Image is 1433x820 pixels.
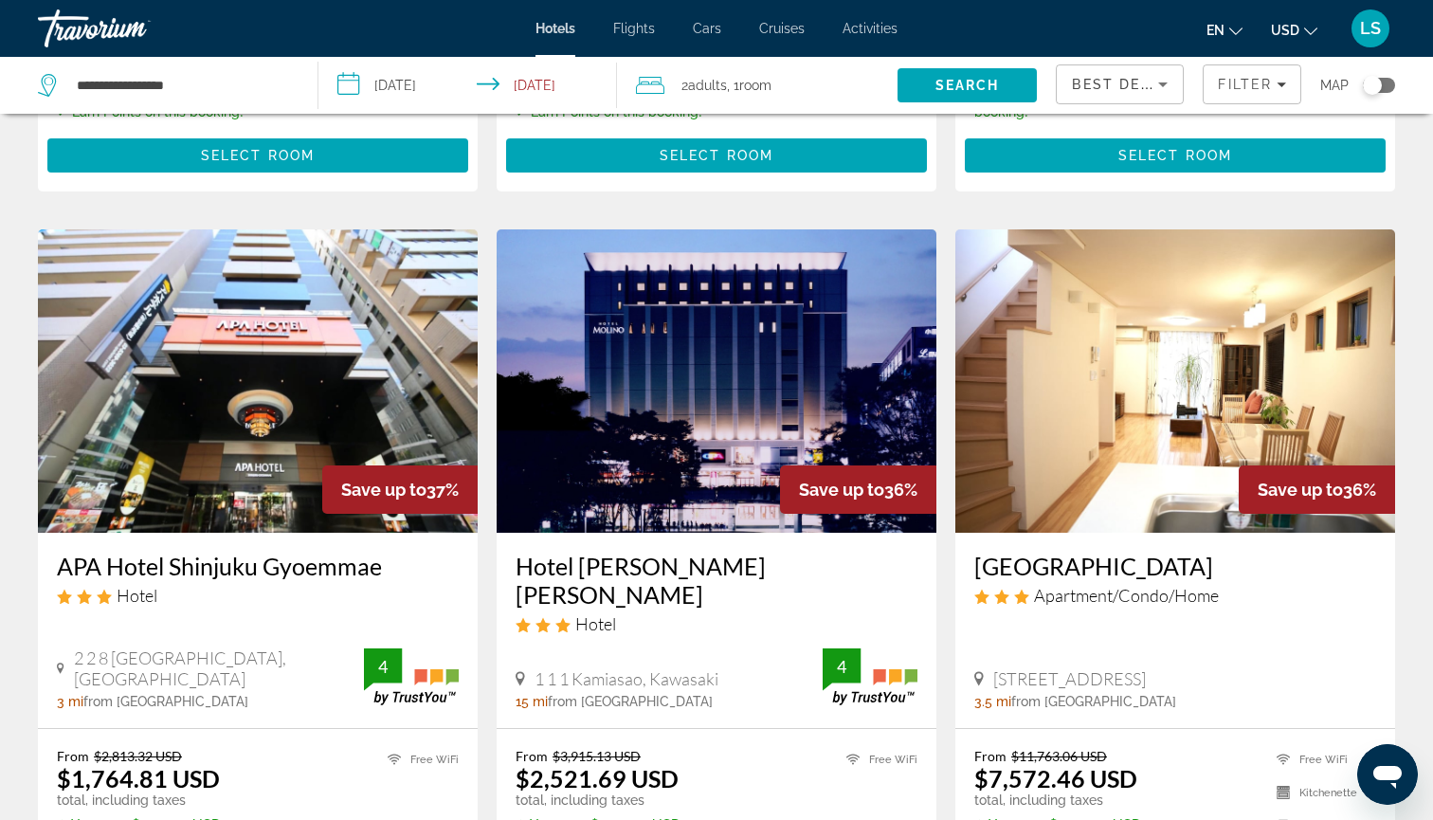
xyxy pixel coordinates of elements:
span: Best Deals [1072,77,1170,92]
del: $2,813.32 USD [94,748,182,764]
li: Free WiFi [1267,748,1376,772]
span: Hotel [575,613,616,634]
button: Filters [1203,64,1301,104]
li: Free WiFi [378,748,459,772]
a: Activities [843,21,898,36]
ins: $2,521.69 USD [516,764,679,793]
div: 36% [780,465,936,514]
li: Free WiFi [837,748,917,772]
input: Search hotel destination [75,71,289,100]
span: from [GEOGRAPHIC_DATA] [548,694,713,709]
a: Cruises [759,21,805,36]
span: 3 mi [57,694,83,709]
img: APA Hotel Shinjuku Gyoemmae [38,229,478,533]
span: from [GEOGRAPHIC_DATA] [1011,694,1176,709]
span: en [1206,23,1224,38]
div: 36% [1239,465,1395,514]
a: Select Room [965,143,1386,164]
button: Select Room [47,138,468,173]
p: total, including taxes [974,793,1161,808]
span: Save up to [799,480,884,500]
mat-select: Sort by [1072,73,1168,96]
button: Change currency [1271,16,1317,44]
div: 3 star Apartment [974,585,1376,606]
span: Adults [688,78,727,93]
span: Select Room [660,148,773,163]
span: 2 2 8 [GEOGRAPHIC_DATA], [GEOGRAPHIC_DATA] [74,647,364,689]
button: Select check in and out date [318,57,618,114]
img: TrustYou guest rating badge [364,648,459,704]
span: Apartment/Condo/Home [1034,585,1219,606]
img: Hotel Molino Shin Yuri [497,229,936,533]
span: [STREET_ADDRESS] [993,668,1146,689]
button: User Menu [1346,9,1395,48]
span: USD [1271,23,1299,38]
span: Map [1320,72,1349,99]
span: Select Room [201,148,315,163]
ins: $7,572.46 USD [974,764,1137,793]
span: Select Room [1118,148,1232,163]
ins: $1,764.81 USD [57,764,220,793]
a: Travorium [38,4,227,53]
a: Cars [693,21,721,36]
span: 1 1 1 Kamiasao, Kawasaki [535,668,718,689]
a: Select Room [47,143,468,164]
span: Hotel [117,585,157,606]
del: $11,763.06 USD [1011,748,1107,764]
a: Select Room [506,143,927,164]
div: 3 star Hotel [516,613,917,634]
li: Kitchenette [1267,781,1376,805]
span: From [974,748,1007,764]
span: 3.5 mi [974,694,1011,709]
span: LS [1360,19,1381,38]
button: Toggle map [1349,77,1395,94]
span: From [57,748,89,764]
img: TrustYou guest rating badge [823,648,917,704]
span: Save up to [341,480,426,500]
button: Search [898,68,1038,102]
span: Search [935,78,1000,93]
span: Save up to [1258,480,1343,500]
p: total, including taxes [516,793,702,808]
del: $3,915.13 USD [553,748,641,764]
span: Room [739,78,771,93]
button: Change language [1206,16,1243,44]
span: 15 mi [516,694,548,709]
div: 4 [823,655,861,678]
a: Hotel [PERSON_NAME] [PERSON_NAME] [516,552,917,609]
iframe: Bouton de lancement de la fenêtre de messagerie [1357,744,1418,805]
img: Higashi Shinjuku Modern house [955,229,1395,533]
p: total, including taxes [57,793,244,808]
a: [GEOGRAPHIC_DATA] [974,552,1376,580]
span: , 1 [727,72,771,99]
button: Select Room [965,138,1386,173]
div: 4 [364,655,402,678]
span: from [GEOGRAPHIC_DATA] [83,694,248,709]
div: 37% [322,465,478,514]
span: Filter [1218,77,1272,92]
span: 2 [681,72,727,99]
a: APA Hotel Shinjuku Gyoemmae [57,552,459,580]
span: From [516,748,548,764]
a: Flights [613,21,655,36]
a: Hotels [535,21,575,36]
div: 3 star Hotel [57,585,459,606]
button: Travelers: 2 adults, 0 children [617,57,898,114]
button: Select Room [506,138,927,173]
